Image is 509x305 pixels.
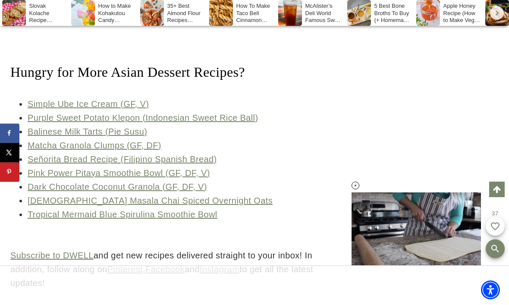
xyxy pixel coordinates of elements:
[10,251,94,260] a: Subscribe to DWELL
[28,113,258,123] a: Purple Sweet Potato Klepon (Indonesian Sweet Rice Ball)
[200,264,240,274] a: Instagram
[356,43,486,302] iframe: Advertisement
[28,154,217,164] a: Señorita Bread Recipe (Filipino Spanish Bread)
[10,248,313,290] p: and get new recipes delivered straight to your inbox! In addition, follow along on , and to get a...
[97,97,121,102] span: See More
[28,99,149,109] a: Simple Ube Ice Cream (GF, V)
[10,64,245,80] span: Hungry for More Asian Dessert Recipes?
[145,264,185,274] a: Facebook
[190,275,319,296] iframe: Advertisement
[13,85,116,93] span: Click Here for More Information
[28,168,210,178] a: Pink Power Pitaya Smoothie Bowl (GF, DF, V)
[107,264,143,274] a: Pinterest
[28,182,207,192] a: Dark Chocolate Coconut Granola (GF, DF, V)
[15,100,31,104] span: Sponsor
[28,196,273,205] a: [DEMOGRAPHIC_DATA] Masala Chai Spiced Overnight Oats
[3,100,13,104] span: Ad by
[28,127,147,136] a: Balinese Milk Tarts (Pie Susu)
[28,141,161,150] a: Matcha Granola Clumps (GF, DF)
[489,182,505,197] a: Scroll to top
[481,280,500,299] div: Accessibility Menu
[28,210,217,219] a: Tropical Mermaid Blue Spirulina Smoothie Bowl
